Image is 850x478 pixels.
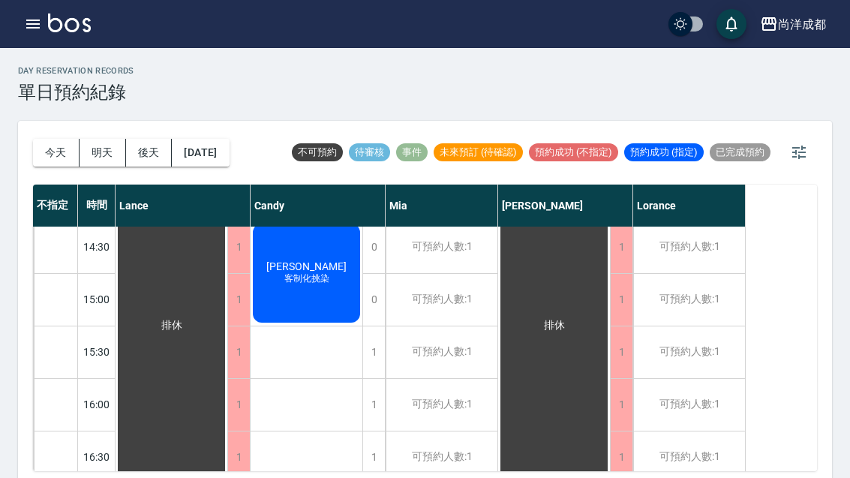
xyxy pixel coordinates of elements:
[778,15,826,34] div: 尚洋成都
[349,146,390,159] span: 待審核
[362,379,385,431] div: 1
[78,185,116,227] div: 時間
[80,139,126,167] button: 明天
[292,146,343,159] span: 不可預約
[633,379,745,431] div: 可預約人數:1
[33,139,80,167] button: 今天
[78,378,116,431] div: 16:00
[18,66,134,76] h2: day Reservation records
[624,146,704,159] span: 預約成功 (指定)
[18,82,134,103] h3: 單日預約紀錄
[362,326,385,378] div: 1
[281,272,332,285] span: 客制化挑染
[541,319,568,332] span: 排休
[78,273,116,326] div: 15:00
[116,185,251,227] div: Lance
[386,185,498,227] div: Mia
[172,139,229,167] button: [DATE]
[633,221,745,273] div: 可預約人數:1
[610,326,632,378] div: 1
[386,379,497,431] div: 可預約人數:1
[710,146,770,159] span: 已完成預約
[78,326,116,378] div: 15:30
[78,221,116,273] div: 14:30
[434,146,523,159] span: 未來預訂 (待確認)
[386,221,497,273] div: 可預約人數:1
[716,9,746,39] button: save
[610,379,632,431] div: 1
[227,326,250,378] div: 1
[386,326,497,378] div: 可預約人數:1
[126,139,173,167] button: 後天
[529,146,618,159] span: 預約成功 (不指定)
[158,319,185,332] span: 排休
[633,274,745,326] div: 可預約人數:1
[633,185,746,227] div: Lorance
[498,185,633,227] div: [PERSON_NAME]
[227,221,250,273] div: 1
[227,379,250,431] div: 1
[251,185,386,227] div: Candy
[48,14,91,32] img: Logo
[227,274,250,326] div: 1
[33,185,78,227] div: 不指定
[754,9,832,40] button: 尚洋成都
[633,326,745,378] div: 可預約人數:1
[263,260,350,272] span: [PERSON_NAME]
[386,274,497,326] div: 可預約人數:1
[396,146,428,159] span: 事件
[362,274,385,326] div: 0
[362,221,385,273] div: 0
[610,221,632,273] div: 1
[610,274,632,326] div: 1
